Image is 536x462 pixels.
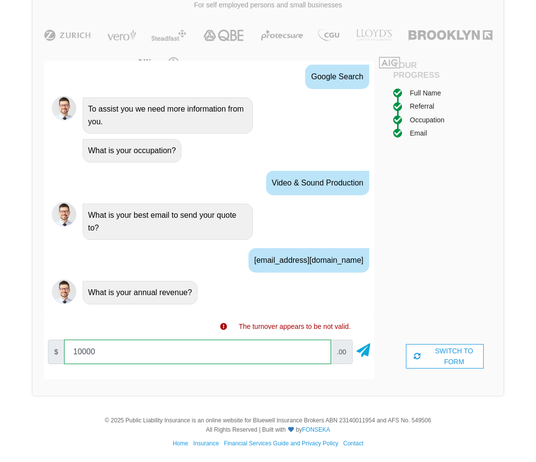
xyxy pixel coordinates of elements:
[302,426,330,433] a: FONSEKA
[410,115,445,125] div: Occupation
[40,29,95,41] img: Zurich | Public Liability Insurance
[52,279,76,304] img: Chatbot | PLI
[193,440,219,447] a: Insurance
[314,29,343,41] img: CGU | Public Liability Insurance
[410,101,434,112] div: Referral
[331,340,353,364] span: .00
[48,340,65,364] span: $
[40,0,496,10] p: For self employed persons and small businesses
[393,61,445,80] h4: Your Progress
[266,171,369,195] div: Video & Sound Production
[248,248,369,273] div: [EMAIL_ADDRESS][DOMAIN_NAME]
[239,323,351,330] span: The turnover appears to be not valid.
[257,29,307,41] img: Protecsure | Public Liability Insurance
[52,202,76,227] img: Chatbot | PLI
[410,88,441,98] div: Full Name
[83,97,253,134] div: To assist you we need more information from you.
[173,440,188,447] a: Home
[305,65,369,89] div: Google Search
[404,29,496,41] img: Brooklyn | Public Liability Insurance
[147,29,190,41] img: Steadfast | Public Liability Insurance
[64,340,331,364] input: Your annual revenue
[83,139,181,162] div: What is your occupation?
[406,344,484,369] div: SWITCH TO FORM
[83,281,198,304] div: What is your annual revenue?
[224,440,338,447] a: Financial Services Guide and Privacy Policy
[83,204,253,240] div: What is your best email to send your quote to?
[351,29,398,41] img: LLOYD's | Public Liability Insurance
[103,29,140,41] img: Vero | Public Liability Insurance
[198,29,250,41] img: QBE | Public Liability Insurance
[343,440,363,447] a: Contact
[410,128,427,139] div: Email
[52,96,76,120] img: Chatbot | PLI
